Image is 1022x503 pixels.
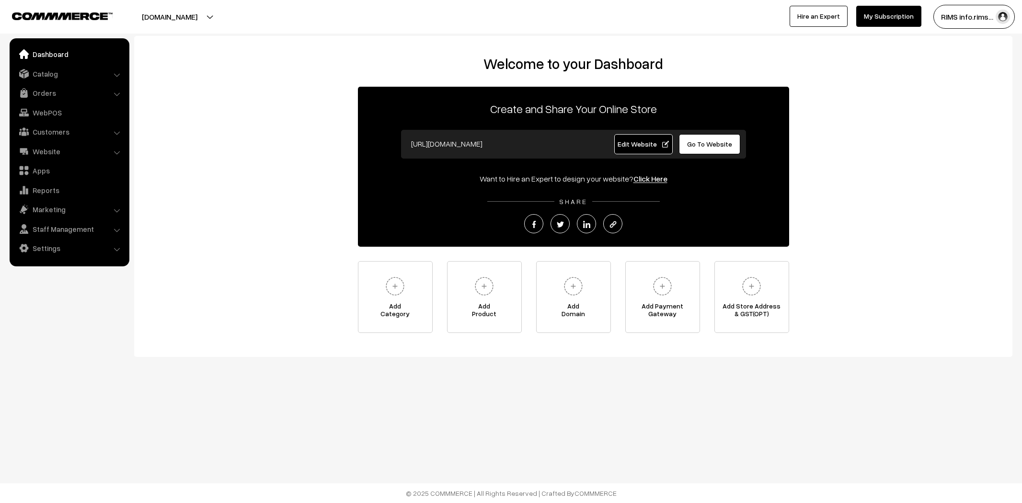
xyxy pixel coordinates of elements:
[536,261,611,333] a: AddDomain
[649,273,676,299] img: plus.svg
[679,134,741,154] a: Go To Website
[618,140,669,148] span: Edit Website
[560,273,586,299] img: plus.svg
[144,55,1003,72] h2: Welcome to your Dashboard
[108,5,231,29] button: [DOMAIN_NAME]
[12,123,126,140] a: Customers
[574,489,617,497] a: COMMMERCE
[12,201,126,218] a: Marketing
[714,261,789,333] a: Add Store Address& GST(OPT)
[12,104,126,121] a: WebPOS
[471,273,497,299] img: plus.svg
[12,220,126,238] a: Staff Management
[382,273,408,299] img: plus.svg
[358,173,789,184] div: Want to Hire an Expert to design your website?
[358,261,433,333] a: AddCategory
[12,162,126,179] a: Apps
[996,10,1010,24] img: user
[633,174,667,183] a: Click Here
[625,261,700,333] a: Add PaymentGateway
[856,6,921,27] a: My Subscription
[554,197,592,206] span: SHARE
[448,302,521,321] span: Add Product
[12,12,113,20] img: COMMMERCE
[358,302,432,321] span: Add Category
[537,302,610,321] span: Add Domain
[447,261,522,333] a: AddProduct
[626,302,700,321] span: Add Payment Gateway
[12,182,126,199] a: Reports
[12,240,126,257] a: Settings
[358,100,789,117] p: Create and Share Your Online Store
[933,5,1015,29] button: RIMS info.rims…
[687,140,732,148] span: Go To Website
[12,10,96,21] a: COMMMERCE
[614,134,673,154] a: Edit Website
[12,65,126,82] a: Catalog
[12,46,126,63] a: Dashboard
[12,84,126,102] a: Orders
[12,143,126,160] a: Website
[715,302,789,321] span: Add Store Address & GST(OPT)
[738,273,765,299] img: plus.svg
[790,6,848,27] a: Hire an Expert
